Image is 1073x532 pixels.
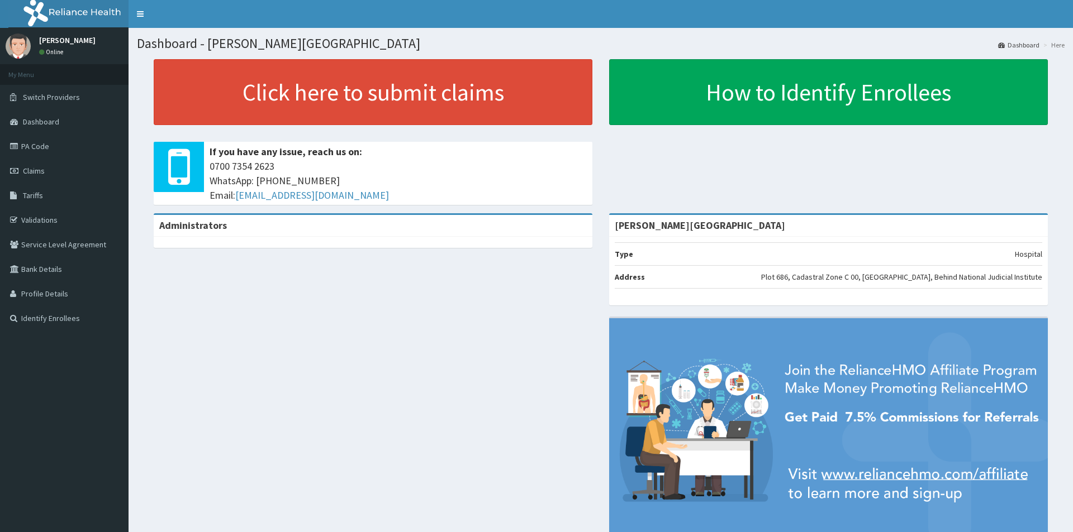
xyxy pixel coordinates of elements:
[1041,40,1065,50] li: Here
[210,159,587,202] span: 0700 7354 2623 WhatsApp: [PHONE_NUMBER] Email:
[210,145,362,158] b: If you have any issue, reach us on:
[615,249,633,259] b: Type
[23,92,80,102] span: Switch Providers
[615,272,645,282] b: Address
[23,190,43,200] span: Tariffs
[998,40,1039,50] a: Dashboard
[154,59,592,125] a: Click here to submit claims
[159,219,227,232] b: Administrators
[1015,248,1042,260] p: Hospital
[615,219,785,232] strong: [PERSON_NAME][GEOGRAPHIC_DATA]
[137,36,1065,51] h1: Dashboard - [PERSON_NAME][GEOGRAPHIC_DATA]
[39,48,66,56] a: Online
[23,117,59,127] span: Dashboard
[235,189,389,202] a: [EMAIL_ADDRESS][DOMAIN_NAME]
[39,36,96,44] p: [PERSON_NAME]
[23,166,45,176] span: Claims
[761,271,1042,282] p: Plot 686, Cadastral Zone C 00, [GEOGRAPHIC_DATA], Behind National Judicial Institute
[6,33,31,59] img: User Image
[609,59,1048,125] a: How to Identify Enrollees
